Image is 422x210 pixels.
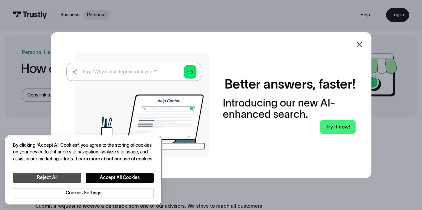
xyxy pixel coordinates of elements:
[86,173,154,183] button: Accept All Cookies
[13,173,81,183] button: Reject All
[223,97,355,120] div: Introducing our new AI-enhanced search.
[76,156,153,161] a: More information about your privacy, opens in a new tab
[5,135,162,205] div: Cookie banner
[224,76,355,92] h2: Better answers, faster!
[13,142,154,163] div: By clicking “Accept All Cookies”, you agree to the storing of cookies on your device to enhance s...
[320,120,355,134] a: Try it now!
[13,188,154,198] button: Cookies Settings
[13,142,154,198] div: Privacy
